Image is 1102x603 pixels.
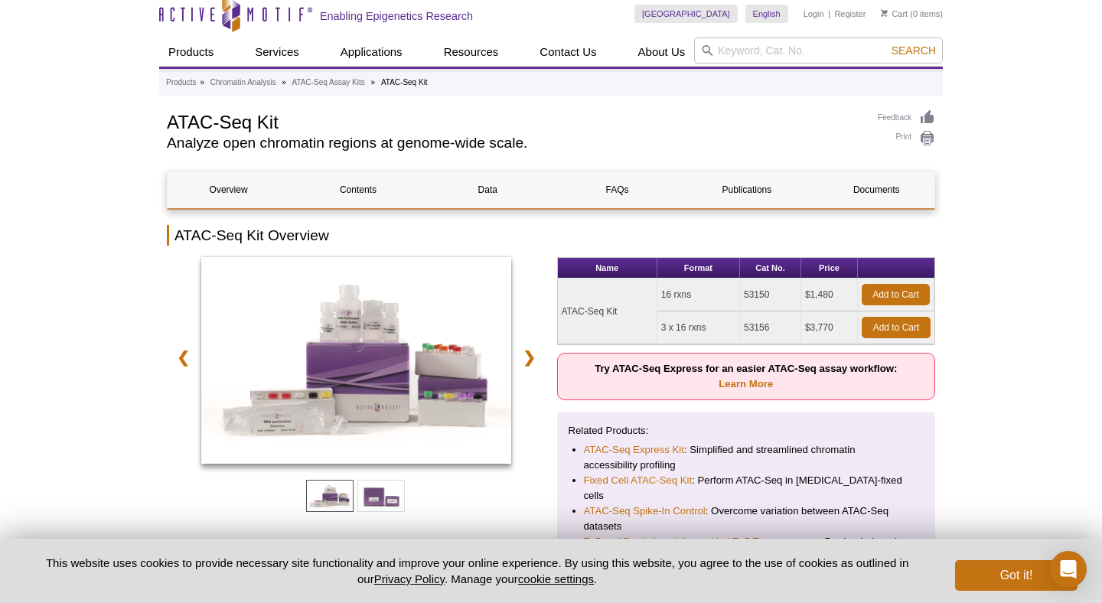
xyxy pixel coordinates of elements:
a: Login [804,8,824,19]
a: Data [427,171,549,208]
td: 53150 [740,279,801,311]
a: Add to Cart [862,317,931,338]
a: Cart [881,8,908,19]
a: Resources [435,37,508,67]
td: ATAC-Seq Kit [558,279,657,344]
input: Keyword, Cat. No. [694,37,943,64]
a: ATAC-Seq Express Kit [584,442,684,458]
button: cookie settings [518,572,594,585]
a: Print [878,130,935,147]
a: [GEOGRAPHIC_DATA] [634,5,738,23]
h2: ATAC-Seq Kit Overview [167,225,935,246]
a: ❯ [513,340,546,375]
h2: Enabling Epigenetics Research [320,9,473,23]
a: Chromatin Analysis [210,76,276,90]
img: ATAC-Seq Kit [201,257,511,464]
a: Tn5 and Pre-indexed Assembled Tn5 Transposomes [584,534,820,549]
a: Fixed Cell ATAC-Seq Kit [584,473,693,488]
li: : Overcome variation between ATAC-Seq datasets [584,504,909,534]
a: Feedback [878,109,935,126]
th: Name [558,258,657,279]
td: $1,480 [801,279,858,311]
th: Format [657,258,740,279]
h2: Analyze open chromatin regions at genome-wide scale. [167,136,862,150]
span: Search [892,44,936,57]
button: Search [887,44,941,57]
a: Contact Us [530,37,605,67]
td: 16 rxns [657,279,740,311]
a: About Us [629,37,695,67]
img: Your Cart [881,9,888,17]
li: » [371,78,376,86]
th: Price [801,258,858,279]
li: : Perform ATAC-Seq in [MEDICAL_DATA]-fixed cells [584,473,909,504]
a: ❮ [167,340,200,375]
strong: Try ATAC-Seq Express for an easier ATAC-Seq assay workflow: [595,363,897,390]
a: English [745,5,788,23]
th: Cat No. [740,258,801,279]
li: (0 items) [881,5,943,23]
a: Products [166,76,196,90]
td: $3,770 [801,311,858,344]
li: : Simplified and streamlined chromatin accessibility profiling [584,442,909,473]
p: This website uses cookies to provide necessary site functionality and improve your online experie... [24,555,930,587]
td: 3 x 16 rxns [657,311,740,344]
li: : Pre-loaded ready-to-use transposomes for up to 96 ATAC-Seq reactions and recombinant Tn5 transp... [584,534,909,580]
li: ATAC-Seq Kit [381,78,428,86]
a: Contents [297,171,419,208]
a: ATAC-Seq Assay Kits [292,76,365,90]
div: Open Intercom Messenger [1050,551,1087,588]
a: Learn More [719,378,773,390]
a: Products [159,37,223,67]
td: 53156 [740,311,801,344]
a: FAQs [556,171,678,208]
a: Privacy Policy [374,572,445,585]
a: Add to Cart [862,284,930,305]
p: Related Products: [569,423,924,438]
a: Register [834,8,866,19]
a: ATAC-Seq Spike-In Control [584,504,706,519]
li: » [200,78,204,86]
a: ATAC-Seq Kit [201,257,511,468]
a: Services [246,37,308,67]
h1: ATAC-Seq Kit [167,109,862,132]
li: » [282,78,286,86]
a: Publications [686,171,807,208]
a: Documents [816,171,937,208]
button: Got it! [955,560,1078,591]
a: Applications [331,37,412,67]
a: Overview [168,171,289,208]
li: | [828,5,830,23]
